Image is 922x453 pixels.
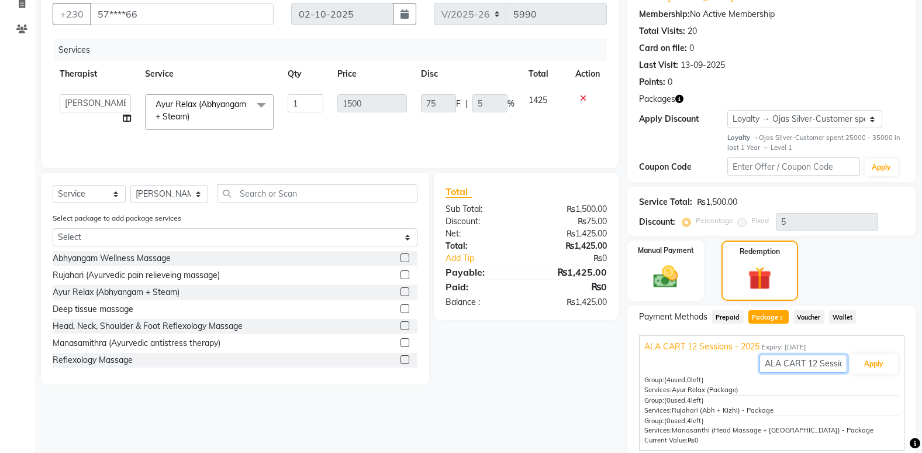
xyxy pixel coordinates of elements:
[748,310,789,324] span: Package
[526,203,616,215] div: ₨1,500.00
[639,8,904,20] div: No Active Membership
[727,157,860,176] input: Enter Offer / Coupon Code
[639,311,707,323] span: Payment Methods
[697,196,737,208] div: ₨1,500.00
[189,111,195,122] a: x
[644,396,664,404] span: Group:
[526,296,616,308] div: ₨1,425.00
[437,228,526,240] div: Net:
[672,426,873,434] span: Manasanthi (Head Massage + [GEOGRAPHIC_DATA]) - Package
[54,39,616,61] div: Services
[639,59,678,71] div: Last Visit:
[639,113,727,125] div: Apply Discount
[672,386,738,394] span: Ayur Relax (Package)
[639,196,692,208] div: Service Total:
[696,215,733,226] label: Percentage
[90,3,274,25] input: Search by Name/Mobile/Email/Code
[541,252,616,265] div: ₨0
[664,376,704,384] span: used, left)
[687,376,691,384] span: 0
[437,280,526,294] div: Paid:
[762,342,806,352] span: Expiry: [DATE]
[639,93,675,105] span: Packages
[330,61,415,87] th: Price
[664,396,704,404] span: used, left)
[526,265,616,279] div: ₨1,425.00
[639,25,685,37] div: Total Visits:
[639,42,687,54] div: Card on file:
[865,159,898,176] button: Apply
[437,240,526,252] div: Total:
[644,341,759,353] span: ALA CART 12 Sessions - 2025
[644,436,688,444] span: Current Value:
[759,355,847,373] input: note
[53,269,220,282] div: Rujahari (Ayurvedic pain relieveing massage)
[681,59,725,71] div: 13-09-2025
[664,417,704,425] span: used, left)
[526,280,616,294] div: ₨0
[437,296,526,308] div: Balance :
[672,406,773,414] span: Rujahari (Abh + Kizhi) - Package
[727,133,758,142] strong: Loyalty →
[526,228,616,240] div: ₨1,425.00
[217,184,417,203] input: Search or Scan
[712,310,744,324] span: Prepaid
[437,252,541,265] a: Add Tip
[687,396,691,404] span: 4
[740,246,780,257] label: Redemption
[645,263,685,291] img: _cash.svg
[751,215,769,226] label: Fixed
[53,61,138,87] th: Therapist
[281,61,330,87] th: Qty
[664,417,671,425] span: (0
[644,376,664,384] span: Group:
[53,3,91,25] button: +230
[688,436,699,444] span: ₨0
[414,61,522,87] th: Disc
[644,417,664,425] span: Group:
[446,186,472,198] span: Total
[639,161,727,173] div: Coupon Code
[526,240,616,252] div: ₨1,425.00
[644,426,672,434] span: Services:
[644,386,672,394] span: Services:
[644,406,672,414] span: Services:
[689,42,694,54] div: 0
[778,315,785,322] span: 2
[53,303,133,315] div: Deep tissue massage
[526,215,616,228] div: ₨75.00
[507,98,514,110] span: %
[156,99,246,122] span: Ayur Relax (Abhyangam + Steam)
[639,216,675,228] div: Discount:
[687,417,691,425] span: 4
[53,337,220,349] div: Manasamithra (Ayurvedic antistress therapy)
[465,98,468,110] span: |
[456,98,461,110] span: F
[741,264,779,293] img: _gift.svg
[53,213,181,224] label: Select package to add package services
[668,76,672,88] div: 0
[437,265,526,279] div: Payable:
[664,376,671,384] span: (4
[727,133,904,153] div: Ojas Silver-Customer spent 25000 - 35000 in last 1 Year → Level 1
[529,95,547,105] span: 1425
[850,354,898,374] button: Apply
[639,8,690,20] div: Membership:
[568,61,607,87] th: Action
[437,215,526,228] div: Discount:
[639,76,665,88] div: Points:
[53,286,179,298] div: Ayur Relax (Abhyangam + Steam)
[638,245,694,256] label: Manual Payment
[522,61,568,87] th: Total
[437,203,526,215] div: Sub Total:
[138,61,281,87] th: Service
[793,310,824,324] span: Voucher
[53,320,243,332] div: Head, Neck, Shoulder & Foot Reflexology Massage
[53,252,171,265] div: Abhyangam Wellness Massage
[53,354,133,366] div: Reflexology Massage
[688,25,697,37] div: 20
[829,310,857,324] span: Wallet
[664,396,671,404] span: (0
